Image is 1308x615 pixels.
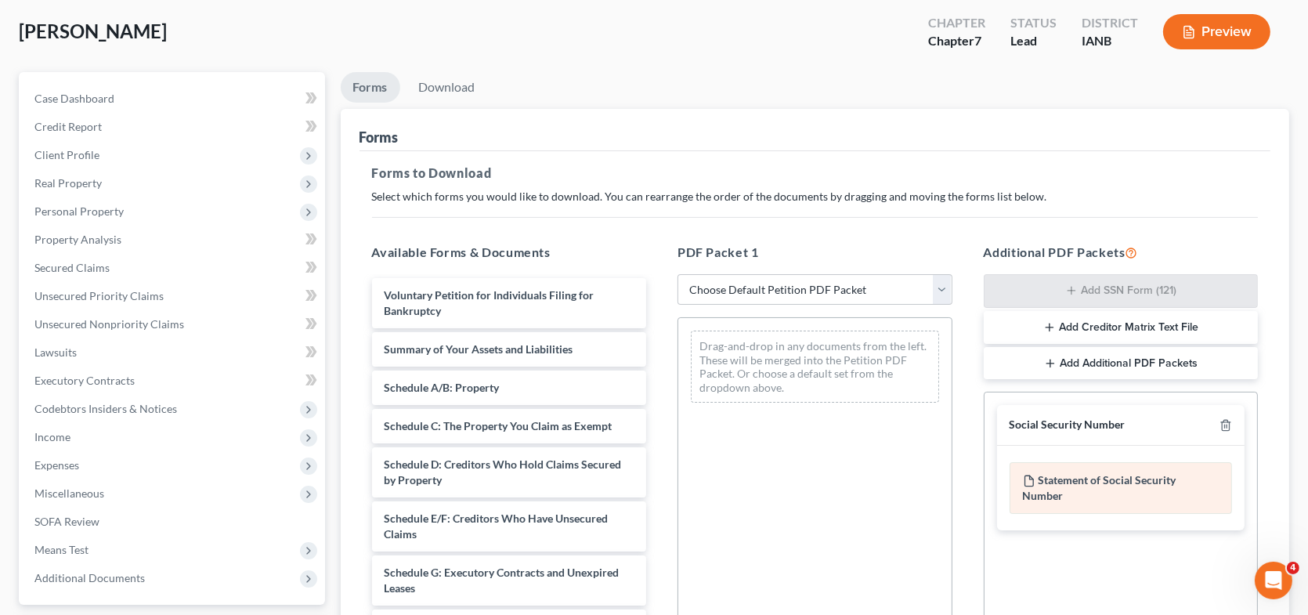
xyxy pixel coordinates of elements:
[360,128,399,147] div: Forms
[34,92,114,105] span: Case Dashboard
[984,243,1259,262] h5: Additional PDF Packets
[928,32,985,50] div: Chapter
[22,113,325,141] a: Credit Report
[34,345,77,359] span: Lawsuits
[34,402,177,415] span: Codebtors Insiders & Notices
[1010,32,1057,50] div: Lead
[22,254,325,282] a: Secured Claims
[372,243,647,262] h5: Available Forms & Documents
[1082,32,1138,50] div: IANB
[1010,14,1057,32] div: Status
[34,430,70,443] span: Income
[34,204,124,218] span: Personal Property
[34,458,79,472] span: Expenses
[1010,462,1233,514] div: Statement of Social Security Number
[372,189,1259,204] p: Select which forms you would like to download. You can rearrange the order of the documents by dr...
[1163,14,1270,49] button: Preview
[22,338,325,367] a: Lawsuits
[385,566,620,595] span: Schedule G: Executory Contracts and Unexpired Leases
[406,72,488,103] a: Download
[34,374,135,387] span: Executory Contracts
[677,243,952,262] h5: PDF Packet 1
[385,288,594,317] span: Voluntary Petition for Individuals Filing for Bankruptcy
[34,543,89,556] span: Means Test
[19,20,167,42] span: [PERSON_NAME]
[34,515,99,528] span: SOFA Review
[691,331,939,403] div: Drag-and-drop in any documents from the left. These will be merged into the Petition PDF Packet. ...
[385,342,573,356] span: Summary of Your Assets and Liabilities
[385,512,609,541] span: Schedule E/F: Creditors Who Have Unsecured Claims
[385,458,622,487] span: Schedule D: Creditors Who Hold Claims Secured by Property
[22,508,325,536] a: SOFA Review
[385,419,612,432] span: Schedule C: The Property You Claim as Exempt
[1010,418,1126,432] div: Social Security Number
[34,317,184,331] span: Unsecured Nonpriority Claims
[1287,562,1299,574] span: 4
[1082,14,1138,32] div: District
[34,233,121,246] span: Property Analysis
[984,274,1259,309] button: Add SSN Form (121)
[984,311,1259,344] button: Add Creditor Matrix Text File
[34,176,102,190] span: Real Property
[928,14,985,32] div: Chapter
[372,164,1259,183] h5: Forms to Download
[22,85,325,113] a: Case Dashboard
[1255,562,1292,599] iframe: Intercom live chat
[34,148,99,161] span: Client Profile
[341,72,400,103] a: Forms
[34,289,164,302] span: Unsecured Priority Claims
[34,120,102,133] span: Credit Report
[22,226,325,254] a: Property Analysis
[34,487,104,500] span: Miscellaneous
[34,261,110,274] span: Secured Claims
[34,571,145,584] span: Additional Documents
[984,347,1259,380] button: Add Additional PDF Packets
[385,381,500,394] span: Schedule A/B: Property
[22,310,325,338] a: Unsecured Nonpriority Claims
[22,282,325,310] a: Unsecured Priority Claims
[22,367,325,395] a: Executory Contracts
[974,33,981,48] span: 7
